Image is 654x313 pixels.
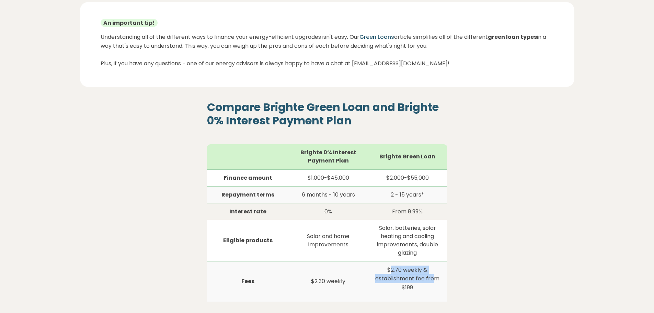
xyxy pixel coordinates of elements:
[289,169,368,187] td: $1,000-$45,000
[289,186,368,203] td: 6 months - 10 years
[368,144,447,169] th: Brighte Green Loan
[207,220,289,261] td: Eligible products
[289,261,368,302] td: $2.30 weekly
[488,33,537,41] strong: green loan types
[368,203,447,220] td: From 8.99%
[101,19,158,27] strong: An important tip!
[207,203,289,220] td: Interest rate
[289,220,368,261] td: Solar and home improvements
[207,261,289,302] td: Fees
[289,203,368,220] td: 0%
[368,169,447,187] td: $2,000-$55,000
[207,169,289,187] td: Finance amount
[289,144,368,169] th: Brighte 0% Interest Payment Plan
[207,186,289,203] td: Repayment terms
[368,220,447,261] td: Solar, batteries, solar heating and cooling improvements, double glazing
[368,186,447,203] td: 2 - 15 years*
[359,33,394,41] a: Green Loans
[207,101,447,127] h3: Compare Brighte Green Loan and Brighte 0% Interest Payment Plan
[101,33,554,68] p: Understanding all of the different ways to finance your energy-efficient upgrades isn't easy. Our...
[372,266,443,292] p: $2.70 weekly & establishment fee from $199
